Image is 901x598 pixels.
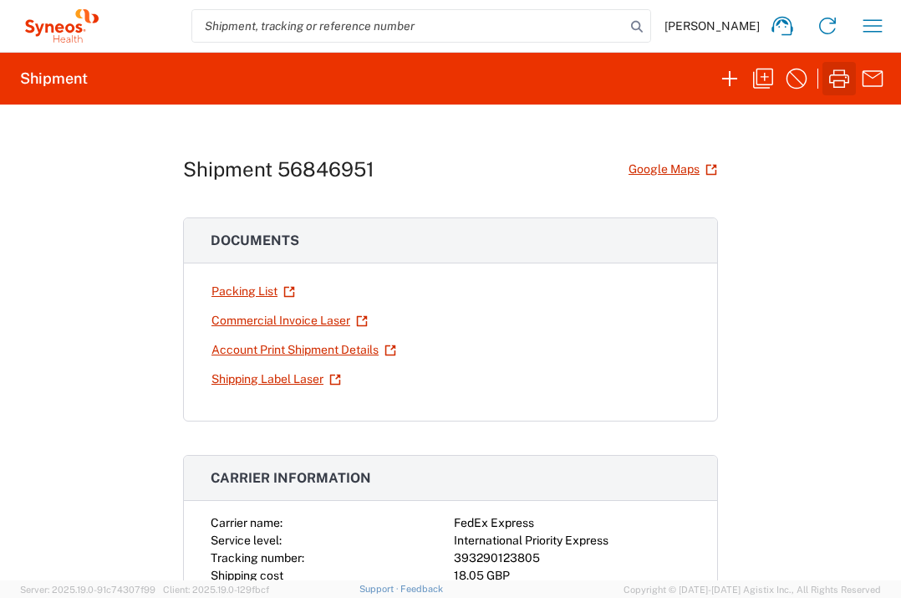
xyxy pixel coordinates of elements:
[624,582,881,597] span: Copyright © [DATE]-[DATE] Agistix Inc., All Rights Reserved
[664,18,760,33] span: [PERSON_NAME]
[400,584,443,594] a: Feedback
[192,10,625,42] input: Shipment, tracking or reference number
[211,335,397,365] a: Account Print Shipment Details
[454,549,690,567] div: 393290123805
[211,233,299,248] span: Documents
[454,514,690,532] div: FedEx Express
[211,534,282,547] span: Service level:
[183,157,374,181] h1: Shipment 56846951
[454,567,690,585] div: 18.05 GBP
[211,306,369,335] a: Commercial Invoice Laser
[211,569,283,582] span: Shipping cost
[211,470,371,486] span: Carrier information
[211,516,283,529] span: Carrier name:
[211,551,304,565] span: Tracking number:
[20,69,88,89] h2: Shipment
[454,532,690,549] div: International Priority Express
[163,585,269,595] span: Client: 2025.19.0-129fbcf
[20,585,155,595] span: Server: 2025.19.0-91c74307f99
[211,365,342,394] a: Shipping Label Laser
[359,584,401,594] a: Support
[628,155,718,184] a: Google Maps
[211,277,296,306] a: Packing List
